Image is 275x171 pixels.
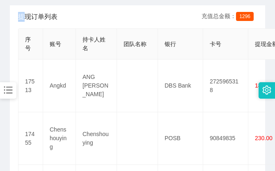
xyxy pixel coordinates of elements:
[43,60,76,112] td: Angkd
[203,60,248,112] td: 2725965318
[165,41,176,47] span: 银行
[236,12,254,21] span: 1296
[18,60,43,112] td: 17513
[158,60,203,112] td: DBS Bank
[25,36,31,51] span: 序号
[255,82,273,89] span: 184.00
[76,60,117,112] td: ANG [PERSON_NAME]
[50,41,61,47] span: 账号
[203,112,248,165] td: 90849835
[210,41,221,47] span: 卡号
[82,36,105,51] span: 持卡人姓名
[255,135,273,141] span: 230.00
[202,12,257,22] div: 充值总金额：
[18,112,43,165] td: 17455
[158,112,203,165] td: POSB
[124,41,147,47] span: 团队名称
[18,12,57,22] span: 提现订单列表
[3,85,14,95] i: 图标: bars
[43,112,76,165] td: Chenshouying
[262,85,271,95] i: 图标: setting
[76,112,117,165] td: Chenshouying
